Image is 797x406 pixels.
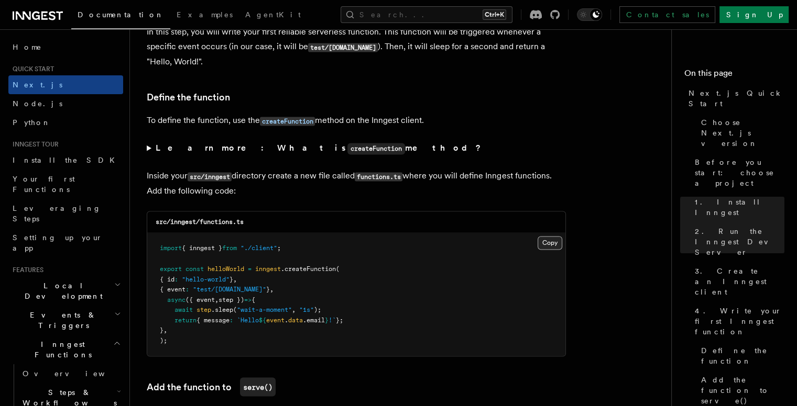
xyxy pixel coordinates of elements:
span: return [174,316,196,323]
span: ({ event [185,296,215,303]
span: }; [336,316,343,323]
span: Overview [23,369,130,378]
button: Events & Triggers [8,306,123,335]
span: Next.js Quick Start [689,88,784,109]
span: Next.js [13,81,62,89]
span: Local Development [8,280,114,301]
a: 4. Write your first Inngest function [691,301,784,341]
span: from [222,244,237,252]
span: , [215,296,219,303]
span: : [185,285,189,292]
span: !` [329,316,336,323]
a: Define the function [147,90,230,105]
a: Leveraging Steps [8,199,123,228]
p: In this step, you will write your first reliable serverless function. This function will be trigg... [147,25,566,69]
a: Sign Up [719,6,789,23]
span: Inngest Functions [8,339,113,360]
span: ( [336,265,340,272]
span: ); [160,336,167,344]
span: => [244,296,252,303]
span: Install the SDK [13,156,121,164]
a: Next.js Quick Start [684,84,784,113]
a: Add the function toserve() [147,377,276,396]
a: AgentKit [239,3,307,28]
span: data [288,316,303,323]
span: async [167,296,185,303]
span: step [196,306,211,313]
a: Setting up your app [8,228,123,257]
span: AgentKit [245,10,301,19]
span: import [160,244,182,252]
span: Home [13,42,42,52]
span: "test/[DOMAIN_NAME]" [193,285,266,292]
a: Node.js [8,94,123,113]
span: Add the function to serve() [701,375,784,406]
a: Choose Next.js version [697,113,784,153]
span: { message [196,316,230,323]
a: Install the SDK [8,151,123,170]
summary: Learn more: What iscreateFunctionmethod? [147,141,566,156]
button: Toggle dark mode [577,8,602,21]
a: createFunction [260,115,315,125]
span: Examples [177,10,233,19]
span: helloWorld [208,265,244,272]
span: } [160,326,163,333]
span: Node.js [13,99,62,108]
span: = [248,265,252,272]
span: 1. Install Inngest [695,197,784,218]
span: Your first Functions [13,175,75,194]
span: , [270,285,274,292]
span: { inngest } [182,244,222,252]
span: { [252,296,255,303]
a: Python [8,113,123,132]
span: inngest [255,265,281,272]
span: Events & Triggers [8,310,114,331]
span: event [266,316,285,323]
button: Local Development [8,276,123,306]
a: Home [8,38,123,57]
span: Leveraging Steps [13,204,101,223]
span: .email [303,316,325,323]
span: . [285,316,288,323]
button: Search...Ctrl+K [341,6,512,23]
span: ${ [259,316,266,323]
span: ; [277,244,281,252]
span: export [160,265,182,272]
span: "wait-a-moment" [237,306,292,313]
a: Your first Functions [8,170,123,199]
strong: Learn more: What is method? [156,143,483,153]
span: "./client" [241,244,277,252]
span: Setting up your app [13,233,103,252]
span: Inngest tour [8,140,59,149]
span: Quick start [8,65,54,73]
code: src/inngest [188,172,232,181]
span: await [174,306,193,313]
span: 4. Write your first Inngest function [695,306,784,337]
span: Python [13,118,51,127]
p: Inside your directory create a new file called where you will define Inngest functions. Add the f... [147,168,566,198]
code: serve() [240,377,276,396]
span: } [230,275,233,283]
span: , [163,326,167,333]
button: Inngest Functions [8,335,123,364]
span: } [266,285,270,292]
code: src/inngest/functions.ts [156,218,244,225]
span: `Hello [237,316,259,323]
span: Define the function [701,345,784,366]
span: , [292,306,296,313]
kbd: Ctrl+K [483,9,506,20]
span: "1s" [299,306,314,313]
span: Features [8,266,43,274]
span: : [230,316,233,323]
a: Documentation [71,3,170,29]
code: createFunction [347,143,405,154]
span: step }) [219,296,244,303]
a: 1. Install Inngest [691,193,784,222]
span: 3. Create an Inngest client [695,266,784,297]
button: Copy [538,236,562,250]
span: Choose Next.js version [701,117,784,149]
span: .sleep [211,306,233,313]
code: functions.ts [355,172,402,181]
span: "hello-world" [182,275,230,283]
a: Before you start: choose a project [691,153,784,193]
